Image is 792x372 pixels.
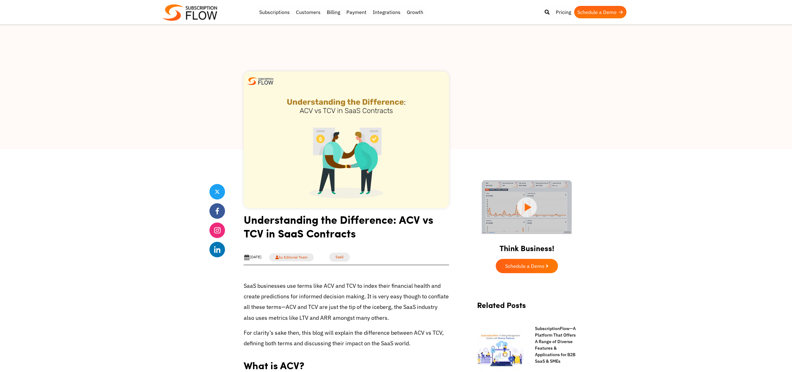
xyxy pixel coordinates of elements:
span: Schedule a Demo [505,264,544,269]
a: Billing [324,6,343,18]
a: Payment [343,6,370,18]
iframe: Intercom live chat [771,351,786,366]
span: For clarity’s sake then, this blog will explain the difference between ACV vs TCV, defining both ... [244,329,444,347]
a: SaaS [329,253,350,262]
img: Subscriptionflow [163,4,217,21]
a: Schedule a Demo [496,259,558,273]
span: SaaS businesses use terms like ACV and TCV to index their financial health and create predictions... [244,282,449,321]
a: SubscriptionFlow—A Platform That Offers A Range of Diverse Features & Applications for B2B SaaS &... [529,325,577,365]
a: Growth [404,6,426,18]
a: Integrations [370,6,404,18]
a: Pricing [553,6,574,18]
a: Subscriptions [256,6,293,18]
h1: Understanding the Difference: ACV vs TCV in SaaS Contracts [244,213,449,245]
img: ACV vs TCV [244,71,449,208]
a: by Editorial Team [269,253,314,261]
h2: Think Business! [471,236,583,256]
a: Schedule a Demo [574,6,626,18]
a: Customers [293,6,324,18]
div: [DATE] [244,254,261,260]
img: B2B-SaaS-and-SMEs [477,325,524,372]
h2: Related Posts [477,301,577,316]
img: intro video [482,180,572,234]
